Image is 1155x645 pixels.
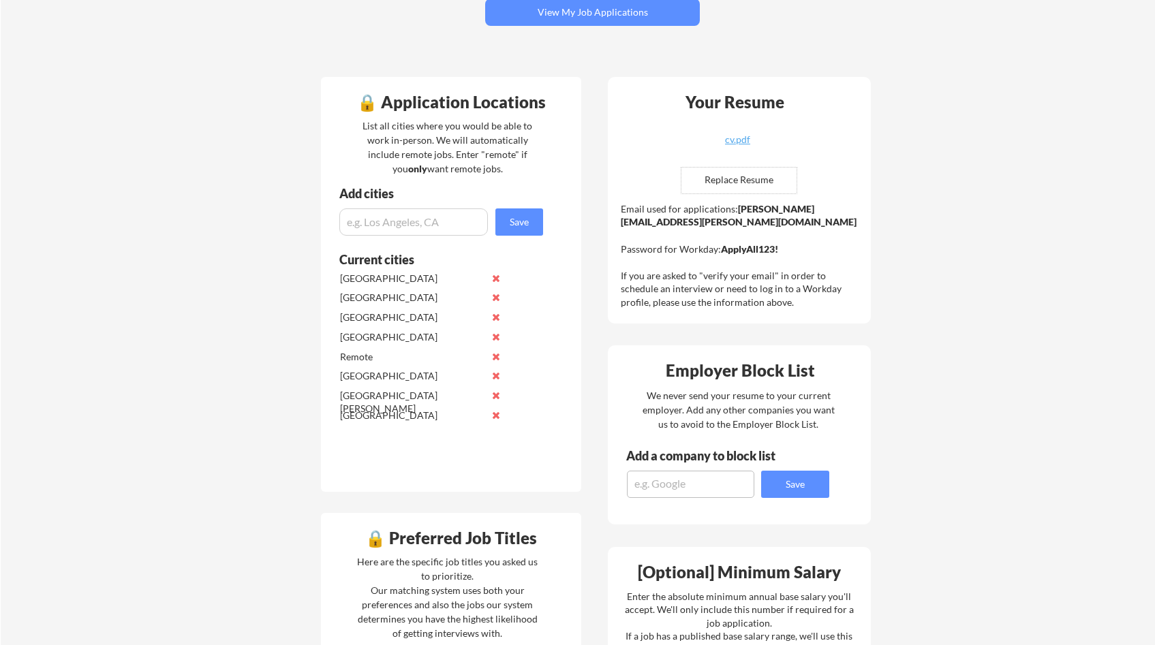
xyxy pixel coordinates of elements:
strong: [PERSON_NAME][EMAIL_ADDRESS][PERSON_NAME][DOMAIN_NAME] [621,203,857,228]
div: Add cities [339,187,546,200]
div: [GEOGRAPHIC_DATA][PERSON_NAME] [340,389,484,415]
div: [GEOGRAPHIC_DATA] [340,409,484,422]
div: Employer Block List [613,362,867,379]
div: [GEOGRAPHIC_DATA] [340,330,484,344]
div: [GEOGRAPHIC_DATA] [340,369,484,383]
div: 🔒 Preferred Job Titles [324,530,578,546]
a: cv.pdf [656,135,818,156]
strong: ApplyAll123! [721,243,778,255]
div: We never send your resume to your current employer. Add any other companies you want us to avoid ... [641,388,835,431]
div: [GEOGRAPHIC_DATA] [340,272,484,285]
div: [GEOGRAPHIC_DATA] [340,311,484,324]
div: [Optional] Minimum Salary [613,564,866,580]
div: List all cities where you would be able to work in-person. We will automatically include remote j... [354,119,541,176]
div: Remote [340,350,484,364]
button: Save [495,208,543,236]
strong: only [408,163,427,174]
div: Here are the specific job titles you asked us to prioritize. Our matching system uses both your p... [354,554,541,640]
div: Current cities [339,253,528,266]
div: cv.pdf [656,135,818,144]
div: 🔒 Application Locations [324,94,578,110]
button: Save [761,471,829,498]
div: Your Resume [667,94,802,110]
div: [GEOGRAPHIC_DATA] [340,291,484,304]
div: Add a company to block list [626,450,797,462]
input: e.g. Los Angeles, CA [339,208,488,236]
div: Email used for applications: Password for Workday: If you are asked to "verify your email" in ord... [621,202,861,309]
